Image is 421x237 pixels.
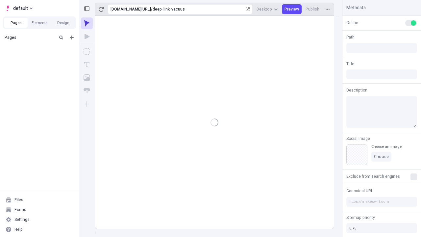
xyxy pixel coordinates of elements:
[285,7,299,12] span: Preview
[14,227,23,232] div: Help
[151,7,153,12] div: /
[346,215,375,221] span: Sitemap priority
[371,144,402,149] div: Choose an image
[111,7,151,12] div: [URL][DOMAIN_NAME]
[371,152,391,162] button: Choose
[14,197,23,202] div: Files
[51,18,75,28] button: Design
[374,154,389,159] span: Choose
[81,85,93,97] button: Button
[14,217,30,222] div: Settings
[306,7,319,12] span: Publish
[13,4,28,12] span: default
[346,136,370,142] span: Social Image
[346,34,355,40] span: Path
[346,87,367,93] span: Description
[346,197,417,207] input: https://makeswift.com
[14,207,26,212] div: Forms
[81,72,93,84] button: Image
[153,7,244,12] div: deep-link-vacuus
[346,188,373,194] span: Canonical URL
[3,3,35,13] button: Select site
[282,4,302,14] button: Preview
[346,61,354,67] span: Title
[81,45,93,57] button: Box
[4,18,28,28] button: Pages
[346,20,358,26] span: Online
[68,34,76,41] button: Add new
[254,4,281,14] button: Desktop
[346,173,400,179] span: Exclude from search engines
[28,18,51,28] button: Elements
[303,4,322,14] button: Publish
[81,59,93,70] button: Text
[257,7,272,12] span: Desktop
[5,35,55,40] div: Pages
